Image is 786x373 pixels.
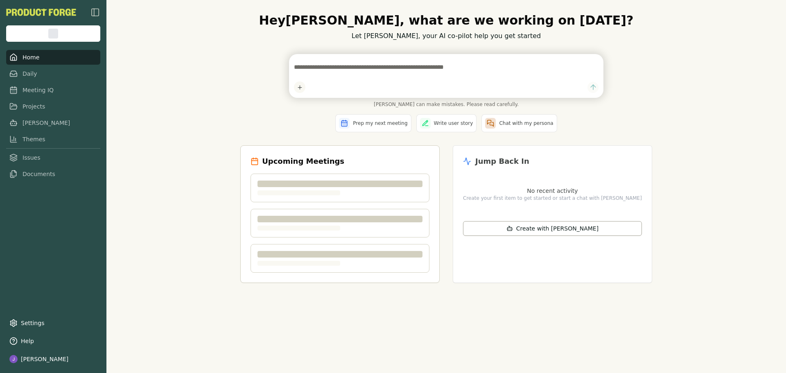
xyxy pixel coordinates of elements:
[9,355,18,363] img: profile
[481,114,557,132] button: Chat with my persona
[416,114,477,132] button: Write user story
[6,316,100,330] a: Settings
[6,115,100,130] a: [PERSON_NAME]
[463,221,642,236] button: Create with [PERSON_NAME]
[463,195,642,201] p: Create your first item to get started or start a chat with [PERSON_NAME]
[6,9,76,16] button: PF-Logo
[90,7,100,17] img: sidebar
[335,114,411,132] button: Prep my next meeting
[475,156,529,167] h2: Jump Back In
[6,66,100,81] a: Daily
[353,120,407,127] span: Prep my next meeting
[516,224,599,233] span: Create with [PERSON_NAME]
[289,101,603,108] span: [PERSON_NAME] can make mistakes. Please read carefully.
[499,120,553,127] span: Chat with my persona
[6,9,76,16] img: Product Forge
[587,82,599,93] button: Send message
[6,50,100,65] a: Home
[463,187,642,195] p: No recent activity
[434,120,473,127] span: Write user story
[6,334,100,348] button: Help
[6,83,100,97] a: Meeting IQ
[6,150,100,165] a: Issues
[6,132,100,147] a: Themes
[6,99,100,114] a: Projects
[240,13,652,28] h1: Hey [PERSON_NAME] , what are we working on [DATE]?
[294,81,305,93] button: Add content to chat
[240,31,652,41] p: Let [PERSON_NAME], your AI co-pilot help you get started
[6,167,100,181] a: Documents
[90,7,100,17] button: Close Sidebar
[6,352,100,366] button: [PERSON_NAME]
[262,156,344,167] h2: Upcoming Meetings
